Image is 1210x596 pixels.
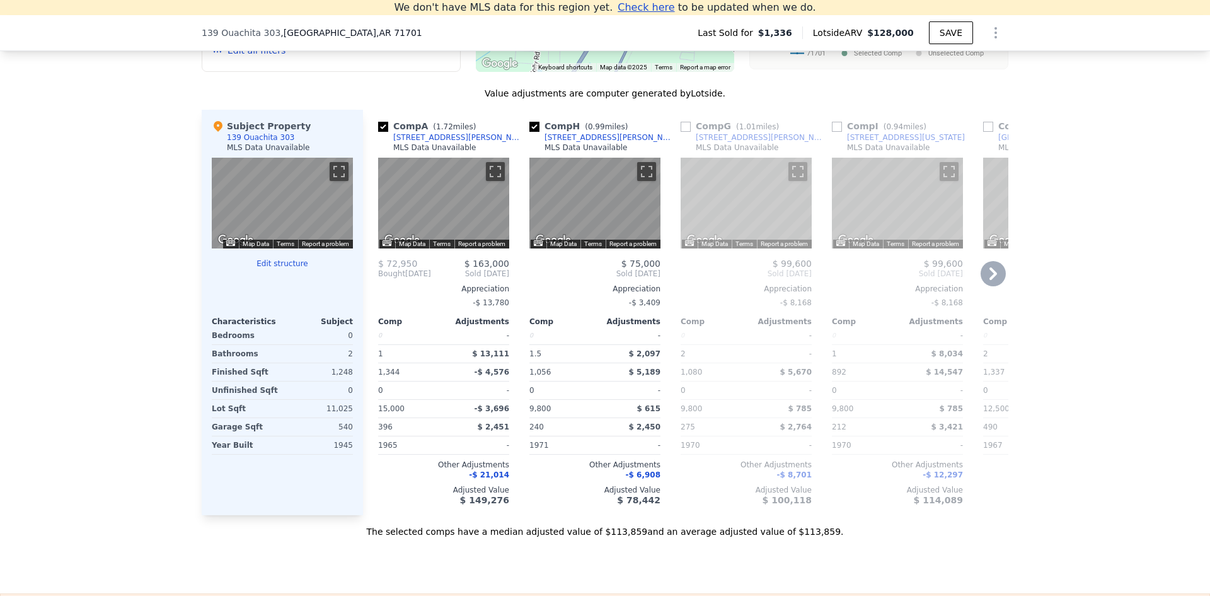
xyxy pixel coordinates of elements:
div: - [900,327,963,344]
div: 1.5 [529,345,592,363]
a: Report a map error [680,64,730,71]
span: -$ 3,409 [629,298,660,307]
div: Comp [832,317,897,327]
span: 12,500 [983,404,1010,413]
span: -$ 21,014 [469,470,509,479]
text: Selected Comp [854,49,902,57]
div: Adjusted Value [529,485,660,495]
div: 2 [983,345,1046,363]
span: 9,800 [681,404,702,413]
span: Sold [DATE] [529,269,660,279]
span: 15,000 [378,404,405,413]
div: 0 [681,327,744,344]
div: [STREET_ADDRESS][PERSON_NAME] [393,132,524,143]
div: 1 [832,345,895,363]
a: Report a problem [302,240,349,247]
span: $ 99,600 [924,259,963,269]
div: Other Adjustments [983,460,1114,470]
span: 892 [832,368,846,377]
div: 0 [285,327,353,344]
button: Map Data [550,240,577,248]
a: Terms [433,240,451,247]
div: - [900,436,963,454]
div: Bedrooms [212,327,280,344]
span: 275 [681,423,695,431]
div: Garage Sqft [212,418,280,436]
div: Subject Property [212,120,311,132]
div: - [446,382,509,399]
div: 1971 [529,436,592,454]
button: Edit structure [212,259,353,269]
span: ( miles) [428,122,481,131]
span: $ 615 [637,404,660,413]
span: $ 75,000 [621,259,660,269]
div: Comp [529,317,595,327]
div: Street View [378,158,509,248]
div: Map [681,158,812,248]
span: Check here [618,1,674,13]
div: - [900,382,963,399]
span: 0 [832,386,837,395]
div: - [749,345,812,363]
div: - [749,382,812,399]
span: , [GEOGRAPHIC_DATA] [280,26,422,39]
button: Toggle fullscreen view [637,162,656,181]
div: - [446,327,509,344]
a: Terms [584,240,602,247]
span: Bought [378,269,405,279]
div: Street View [529,158,660,248]
div: Appreciation [529,284,660,294]
div: The selected comps have a median adjusted value of $113,859 and an average adjusted value of $113... [202,515,1008,538]
span: $ 99,600 [773,259,812,269]
button: Toggle fullscreen view [330,162,349,181]
span: $ 785 [939,404,963,413]
div: [STREET_ADDRESS][US_STATE] [847,132,965,143]
img: Google [684,232,725,248]
div: 1967 [983,436,1046,454]
div: Adjustments [746,317,812,327]
div: Street View [681,158,812,248]
span: $ 2,764 [780,423,812,431]
span: 1.72 [436,122,453,131]
div: 0 [529,327,592,344]
div: 1970 [681,436,744,454]
a: Open this area in Google Maps (opens a new window) [215,232,256,248]
button: Map Data [399,240,425,248]
span: Last Sold for [698,26,758,39]
img: Google [381,232,423,248]
div: Bathrooms [212,345,280,363]
div: Other Adjustments [529,460,660,470]
div: [GEOGRAPHIC_DATA] [998,132,1078,143]
a: [STREET_ADDRESS][PERSON_NAME] [681,132,827,143]
a: [STREET_ADDRESS][PERSON_NAME] [378,132,524,143]
span: $128,000 [867,28,914,38]
div: MLS Data Unavailable [696,143,779,153]
span: Lotside ARV [813,26,867,39]
div: 0 [832,327,895,344]
a: Open this area in Google Maps (opens a new window) [835,232,877,248]
div: MLS Data Unavailable [227,143,310,153]
button: Keyboard shortcuts [836,240,845,246]
button: Map Data [701,240,728,248]
span: , AR 71701 [376,28,422,38]
span: ( miles) [731,122,784,131]
div: MLS Data Unavailable [998,143,1081,153]
span: $ 5,189 [629,368,660,377]
div: Comp J [983,120,1083,132]
span: $ 3,421 [931,423,963,431]
div: Comp A [378,120,481,132]
div: MLS Data Unavailable [847,143,930,153]
span: 240 [529,423,544,431]
div: Finished Sqft [212,363,280,381]
span: $ 72,950 [378,259,417,269]
span: ( miles) [879,122,931,131]
div: Adjusted Value [832,485,963,495]
span: 0 [983,386,988,395]
div: 1945 [285,436,353,454]
div: Comp I [832,120,931,132]
div: Street View [212,158,353,248]
div: 11,025 [285,400,353,418]
span: $ 8,034 [931,349,963,358]
div: Map [212,158,353,248]
div: MLS Data Unavailable [393,143,476,153]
